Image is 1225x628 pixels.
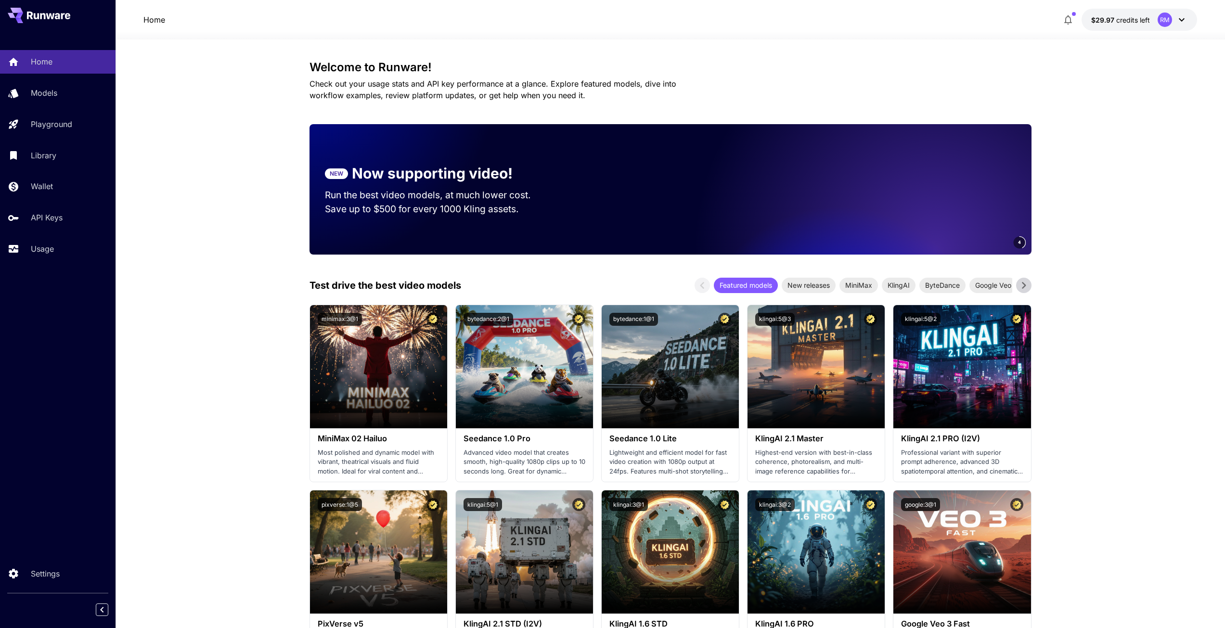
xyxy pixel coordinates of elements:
p: Settings [31,568,60,579]
h3: MiniMax 02 Hailuo [318,434,439,443]
p: Playground [31,118,72,130]
p: NEW [330,169,343,178]
div: MiniMax [839,278,878,293]
button: klingai:5@3 [755,313,795,326]
div: KlingAI [882,278,916,293]
img: alt [602,305,739,428]
button: bytedance:2@1 [464,313,513,326]
span: New releases [782,280,836,290]
button: klingai:5@1 [464,498,502,511]
button: klingai:3@1 [609,498,648,511]
span: MiniMax [839,280,878,290]
button: Certified Model – Vetted for best performance and includes a commercial license. [718,313,731,326]
p: Professional variant with superior prompt adherence, advanced 3D spatiotemporal attention, and ci... [901,448,1023,476]
p: Test drive the best video models [309,278,461,293]
img: alt [748,490,885,614]
p: Models [31,87,57,99]
img: alt [310,305,447,428]
button: minimax:3@1 [318,313,362,326]
img: alt [456,305,593,428]
span: $29.97 [1091,16,1116,24]
p: Run the best video models, at much lower cost. [325,188,549,202]
h3: Seedance 1.0 Pro [464,434,585,443]
button: Certified Model – Vetted for best performance and includes a commercial license. [572,498,585,511]
button: Certified Model – Vetted for best performance and includes a commercial license. [426,313,439,326]
p: Now supporting video! [352,163,513,184]
p: Usage [31,243,54,255]
p: Home [31,56,52,67]
button: klingai:3@2 [755,498,795,511]
nav: breadcrumb [143,14,165,26]
button: Certified Model – Vetted for best performance and includes a commercial license. [864,498,877,511]
img: alt [893,490,1031,614]
button: Certified Model – Vetted for best performance and includes a commercial license. [1010,313,1023,326]
p: Advanced video model that creates smooth, high-quality 1080p clips up to 10 seconds long. Great f... [464,448,585,476]
h3: Welcome to Runware! [309,61,1032,74]
h3: KlingAI 2.1 PRO (I2V) [901,434,1023,443]
img: alt [748,305,885,428]
p: Wallet [31,180,53,192]
p: Most polished and dynamic model with vibrant, theatrical visuals and fluid motion. Ideal for vira... [318,448,439,476]
div: Google Veo [969,278,1017,293]
button: Certified Model – Vetted for best performance and includes a commercial license. [426,498,439,511]
button: Certified Model – Vetted for best performance and includes a commercial license. [864,313,877,326]
span: ByteDance [919,280,966,290]
button: bytedance:1@1 [609,313,658,326]
span: KlingAI [882,280,916,290]
span: credits left [1116,16,1150,24]
div: RM [1158,13,1172,27]
img: alt [893,305,1031,428]
button: Collapse sidebar [96,603,108,616]
button: Certified Model – Vetted for best performance and includes a commercial license. [1010,498,1023,511]
button: pixverse:1@5 [318,498,362,511]
img: alt [310,490,447,614]
p: Highest-end version with best-in-class coherence, photorealism, and multi-image reference capabil... [755,448,877,476]
button: google:3@1 [901,498,940,511]
img: alt [602,490,739,614]
p: Library [31,150,56,161]
img: alt [456,490,593,614]
button: $29.97368RM [1082,9,1197,31]
p: API Keys [31,212,63,223]
span: 4 [1018,239,1021,246]
span: Google Veo [969,280,1017,290]
h3: KlingAI 2.1 Master [755,434,877,443]
h3: Seedance 1.0 Lite [609,434,731,443]
div: ByteDance [919,278,966,293]
button: Certified Model – Vetted for best performance and includes a commercial license. [718,498,731,511]
p: Save up to $500 for every 1000 Kling assets. [325,202,549,216]
p: Lightweight and efficient model for fast video creation with 1080p output at 24fps. Features mult... [609,448,731,476]
span: Check out your usage stats and API key performance at a glance. Explore featured models, dive int... [309,79,676,100]
div: $29.97368 [1091,15,1150,25]
button: klingai:5@2 [901,313,941,326]
div: Collapse sidebar [103,601,116,618]
button: Certified Model – Vetted for best performance and includes a commercial license. [572,313,585,326]
div: New releases [782,278,836,293]
div: Featured models [714,278,778,293]
span: Featured models [714,280,778,290]
a: Home [143,14,165,26]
